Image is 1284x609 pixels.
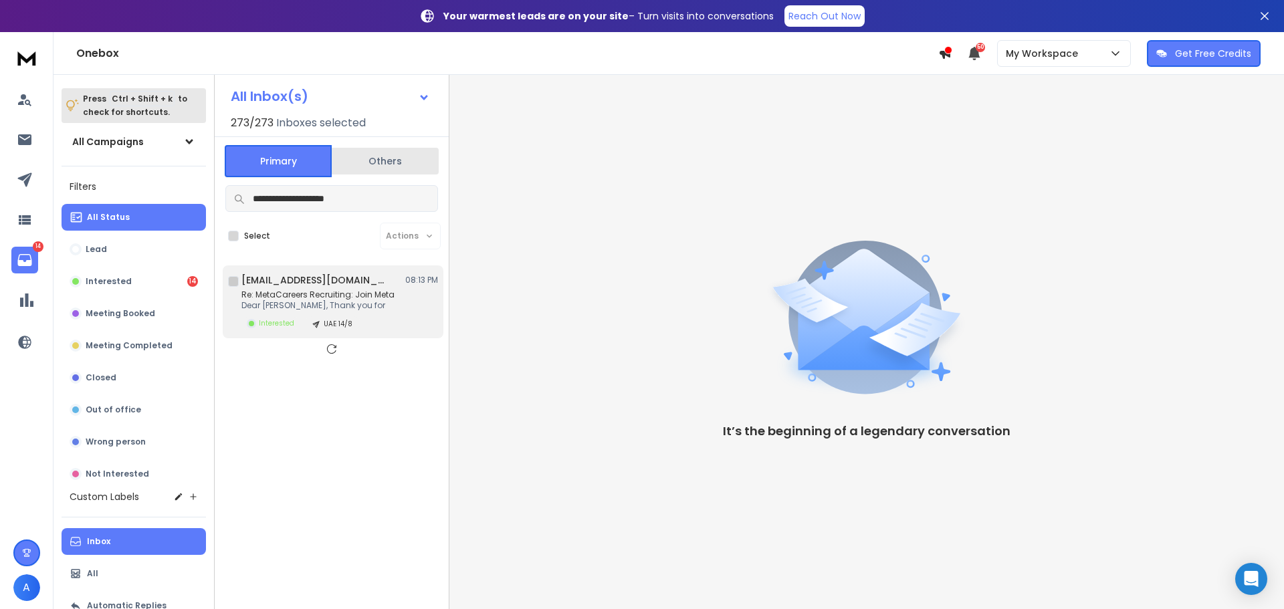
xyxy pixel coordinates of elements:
p: Lead [86,244,107,255]
p: Meeting Booked [86,308,155,319]
p: It’s the beginning of a legendary conversation [723,422,1010,441]
p: All [87,568,98,579]
p: Closed [86,372,116,383]
p: Press to check for shortcuts. [83,92,187,119]
p: Interested [259,318,294,328]
button: All Campaigns [62,128,206,155]
button: All [62,560,206,587]
label: Select [244,231,270,241]
h1: [EMAIL_ADDRESS][DOMAIN_NAME] [241,273,389,287]
strong: Your warmest leads are on your site [443,9,629,23]
p: – Turn visits into conversations [443,9,774,23]
button: Get Free Credits [1147,40,1261,67]
p: Interested [86,276,132,287]
p: Out of office [86,404,141,415]
p: My Workspace [1006,47,1083,60]
p: 08:13 PM [405,275,438,285]
span: Ctrl + Shift + k [110,91,175,106]
h1: All Inbox(s) [231,90,308,103]
button: Inbox [62,528,206,555]
span: 50 [976,43,985,52]
button: A [13,574,40,601]
button: Closed [62,364,206,391]
p: Wrong person [86,437,146,447]
p: Reach Out Now [788,9,861,23]
p: Re: MetaCareers Recruiting: Join Meta [241,289,395,300]
h1: All Campaigns [72,135,144,148]
button: Out of office [62,396,206,423]
p: All Status [87,212,130,223]
a: Reach Out Now [784,5,865,27]
button: Primary [225,145,332,177]
p: Dear [PERSON_NAME], Thank you for [241,300,395,311]
span: 273 / 273 [231,115,274,131]
button: All Status [62,204,206,231]
button: Interested14 [62,268,206,295]
h3: Filters [62,177,206,196]
button: All Inbox(s) [220,83,441,110]
h1: Onebox [76,45,938,62]
button: Others [332,146,439,176]
p: Get Free Credits [1175,47,1251,60]
img: logo [13,45,40,70]
button: Lead [62,236,206,263]
p: 14 [33,241,43,252]
a: 14 [11,247,38,273]
p: Not Interested [86,469,149,479]
p: Inbox [87,536,110,547]
p: UAE 14/8 [324,319,352,329]
p: Meeting Completed [86,340,173,351]
h3: Custom Labels [70,490,139,503]
button: Wrong person [62,429,206,455]
button: Not Interested [62,461,206,487]
button: Meeting Completed [62,332,206,359]
div: 14 [187,276,198,287]
h3: Inboxes selected [276,115,366,131]
div: Open Intercom Messenger [1235,563,1267,595]
button: Meeting Booked [62,300,206,327]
